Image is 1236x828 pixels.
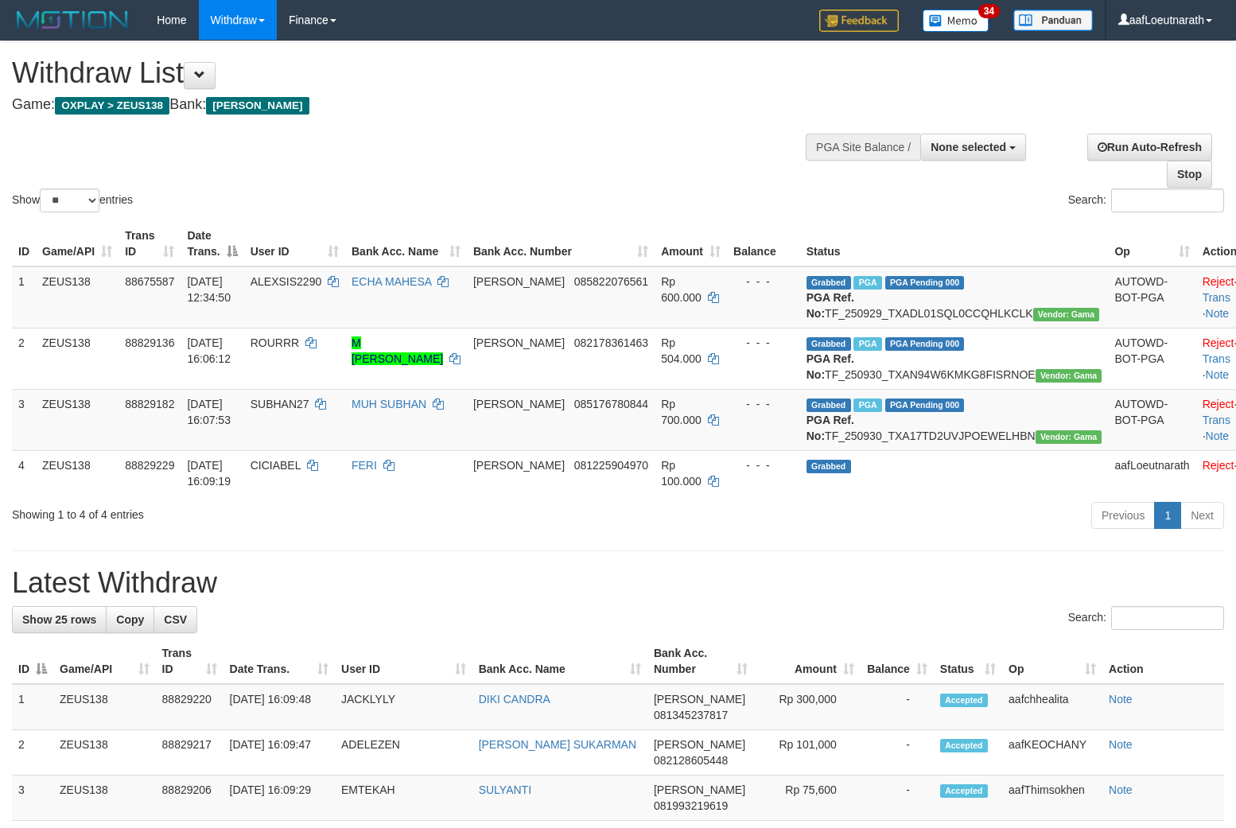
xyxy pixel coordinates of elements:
[12,389,36,450] td: 3
[1109,693,1133,706] a: Note
[661,336,702,365] span: Rp 504.000
[22,613,96,626] span: Show 25 rows
[800,221,1109,266] th: Status
[36,389,119,450] td: ZEUS138
[36,450,119,496] td: ZEUS138
[1002,684,1102,730] td: aafchhealita
[12,500,503,523] div: Showing 1 to 4 of 4 entries
[1102,639,1224,684] th: Action
[106,606,154,633] a: Copy
[12,776,53,821] td: 3
[655,221,727,266] th: Amount: activate to sort column ascending
[800,266,1109,328] td: TF_250929_TXADL01SQL0CCQHLKCLK
[1154,502,1181,529] a: 1
[807,460,851,473] span: Grabbed
[807,291,854,320] b: PGA Ref. No:
[807,398,851,412] span: Grabbed
[53,639,156,684] th: Game/API: activate to sort column ascending
[861,776,934,821] td: -
[479,693,550,706] a: DIKI CANDRA
[1108,389,1195,450] td: AUTOWD-BOT-PGA
[1002,639,1102,684] th: Op: activate to sort column ascending
[885,337,965,351] span: PGA Pending
[885,276,965,290] span: PGA Pending
[861,730,934,776] td: -
[931,141,1006,154] span: None selected
[53,730,156,776] td: ZEUS138
[885,398,965,412] span: PGA Pending
[978,4,1000,18] span: 34
[800,328,1109,389] td: TF_250930_TXAN94W6KMKG8FISRNOE
[819,10,899,32] img: Feedback.jpg
[156,776,223,821] td: 88829206
[12,684,53,730] td: 1
[807,276,851,290] span: Grabbed
[1108,450,1195,496] td: aafLoeutnarath
[647,639,754,684] th: Bank Acc. Number: activate to sort column ascending
[1091,502,1155,529] a: Previous
[1206,368,1230,381] a: Note
[1109,783,1133,796] a: Note
[352,275,431,288] a: ECHA MAHESA
[119,221,181,266] th: Trans ID: activate to sort column ascending
[187,336,231,365] span: [DATE] 16:06:12
[654,738,745,751] span: [PERSON_NAME]
[654,709,728,721] span: Copy 081345237817 to clipboard
[36,266,119,328] td: ZEUS138
[53,776,156,821] td: ZEUS138
[116,613,144,626] span: Copy
[156,639,223,684] th: Trans ID: activate to sort column ascending
[661,459,702,488] span: Rp 100.000
[574,275,648,288] span: Copy 085822076561 to clipboard
[12,266,36,328] td: 1
[861,639,934,684] th: Balance: activate to sort column ascending
[473,398,565,410] span: [PERSON_NAME]
[1180,502,1224,529] a: Next
[335,639,472,684] th: User ID: activate to sort column ascending
[661,398,702,426] span: Rp 700.000
[36,328,119,389] td: ZEUS138
[940,739,988,752] span: Accepted
[806,134,920,161] div: PGA Site Balance /
[223,684,335,730] td: [DATE] 16:09:48
[661,275,702,304] span: Rp 600.000
[479,783,531,796] a: SULYANTI
[1087,134,1212,161] a: Run Auto-Refresh
[55,97,169,115] span: OXPLAY > ZEUS138
[40,189,99,212] select: Showentries
[1203,398,1234,410] a: Reject
[1036,430,1102,444] span: Vendor URL: https://trx31.1velocity.biz
[12,57,808,89] h1: Withdraw List
[472,639,647,684] th: Bank Acc. Name: activate to sort column ascending
[654,799,728,812] span: Copy 081993219619 to clipboard
[754,684,861,730] td: Rp 300,000
[12,97,808,113] h4: Game: Bank:
[1167,161,1212,188] a: Stop
[12,221,36,266] th: ID
[940,784,988,798] span: Accepted
[251,459,301,472] span: CICIABEL
[12,328,36,389] td: 2
[1203,336,1234,349] a: Reject
[12,606,107,633] a: Show 25 rows
[733,274,794,290] div: - - -
[920,134,1026,161] button: None selected
[1108,328,1195,389] td: AUTOWD-BOT-PGA
[1002,730,1102,776] td: aafKEOCHANY
[53,684,156,730] td: ZEUS138
[206,97,309,115] span: [PERSON_NAME]
[36,221,119,266] th: Game/API: activate to sort column ascending
[352,336,443,365] a: M [PERSON_NAME]
[574,336,648,349] span: Copy 082178361463 to clipboard
[479,738,636,751] a: [PERSON_NAME] SUKARMAN
[1068,189,1224,212] label: Search:
[187,398,231,426] span: [DATE] 16:07:53
[733,335,794,351] div: - - -
[1002,776,1102,821] td: aafThimsokhen
[154,606,197,633] a: CSV
[125,459,174,472] span: 88829229
[1111,189,1224,212] input: Search:
[223,639,335,684] th: Date Trans.: activate to sort column ascending
[1111,606,1224,630] input: Search:
[251,398,309,410] span: SUBHAN27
